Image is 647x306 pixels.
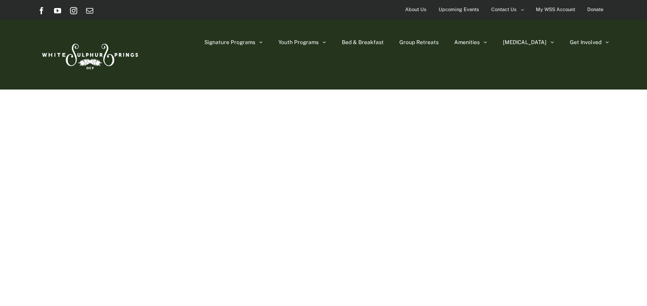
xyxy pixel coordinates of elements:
span: Signature Programs [204,40,255,45]
a: Get Involved [570,20,609,65]
a: [MEDICAL_DATA] [503,20,554,65]
a: Instagram [70,7,77,14]
a: Bed & Breakfast [342,20,384,65]
span: Contact Us [491,3,517,16]
span: Bed & Breakfast [342,40,384,45]
nav: Main Menu [204,20,609,65]
span: Upcoming Events [439,3,479,16]
a: Signature Programs [204,20,263,65]
a: YouTube [54,7,61,14]
a: Email [86,7,93,14]
span: Donate [587,3,603,16]
a: Group Retreats [399,20,439,65]
img: White Sulphur Springs Logo [38,34,141,76]
a: Amenities [454,20,487,65]
span: My WSS Account [536,3,575,16]
span: [MEDICAL_DATA] [503,40,547,45]
span: Group Retreats [399,40,439,45]
span: About Us [405,3,427,16]
span: Youth Programs [278,40,319,45]
span: Amenities [454,40,480,45]
a: Facebook [38,7,45,14]
span: Get Involved [570,40,601,45]
a: Youth Programs [278,20,326,65]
